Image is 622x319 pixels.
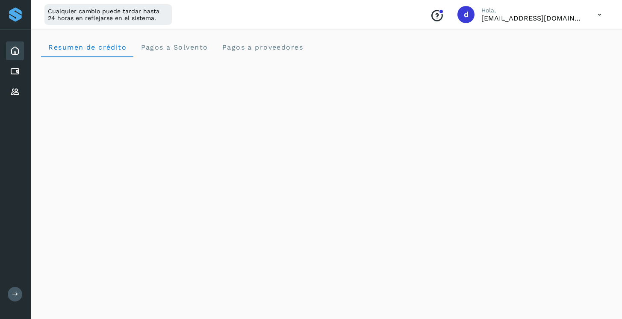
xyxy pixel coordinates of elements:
p: diego@cubbo.com [481,14,584,22]
div: Cuentas por pagar [6,62,24,81]
div: Proveedores [6,83,24,101]
span: Pagos a proveedores [221,43,303,51]
div: Inicio [6,41,24,60]
span: Pagos a Solvento [140,43,208,51]
span: Resumen de crédito [48,43,127,51]
div: Cualquier cambio puede tardar hasta 24 horas en reflejarse en el sistema. [44,4,172,25]
p: Hola, [481,7,584,14]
